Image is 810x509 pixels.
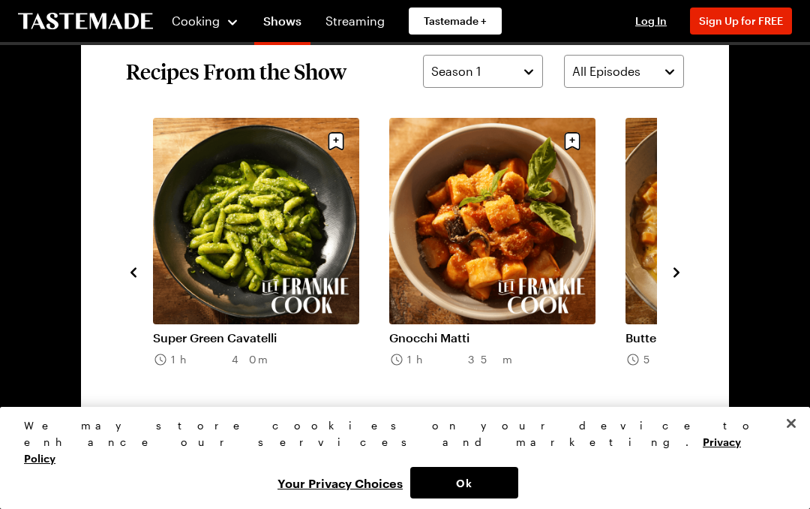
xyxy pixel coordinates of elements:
[775,407,808,440] button: Close
[564,55,684,88] button: All Episodes
[431,62,481,80] span: Season 1
[635,14,667,27] span: Log In
[24,417,773,498] div: Privacy
[171,3,239,39] button: Cooking
[572,62,640,80] span: All Episodes
[558,127,586,155] button: Save recipe
[153,118,389,425] div: 12 / 30
[270,467,410,498] button: Your Privacy Choices
[24,417,773,467] div: We may store cookies on your device to enhance our services and marketing.
[690,8,792,35] button: Sign Up for FREE
[254,3,310,45] a: Shows
[423,55,543,88] button: Season 1
[699,14,783,27] span: Sign Up for FREE
[410,467,518,498] button: Ok
[669,262,684,280] button: navigate to next item
[409,8,502,35] a: Tastemade +
[172,14,220,28] span: Cooking
[389,330,595,345] a: Gnocchi Matti
[389,118,625,425] div: 13 / 30
[18,13,153,30] a: To Tastemade Home Page
[621,14,681,29] button: Log In
[126,262,141,280] button: navigate to previous item
[322,127,350,155] button: Save recipe
[126,58,346,85] h2: Recipes From the Show
[153,330,359,345] a: Super Green Cavatelli
[424,14,487,29] span: Tastemade +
